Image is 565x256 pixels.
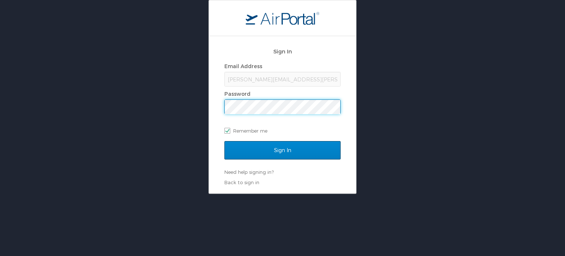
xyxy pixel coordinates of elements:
[224,179,259,185] a: Back to sign in
[224,63,262,69] label: Email Address
[224,47,341,56] h2: Sign In
[224,169,274,175] a: Need help signing in?
[224,141,341,159] input: Sign In
[224,91,250,97] label: Password
[246,11,319,25] img: logo
[224,125,341,136] label: Remember me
